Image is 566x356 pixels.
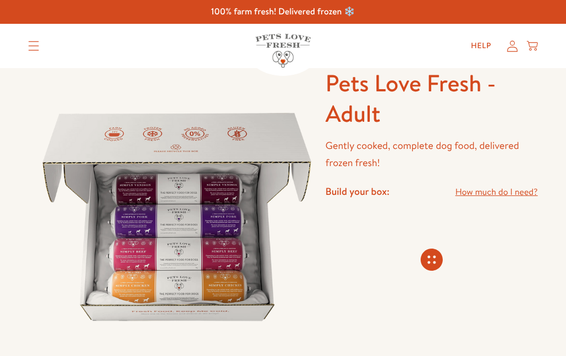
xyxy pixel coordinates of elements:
[19,32,48,60] summary: Translation missing: en.sections.header.menu
[326,68,538,128] h1: Pets Love Fresh - Adult
[326,185,390,198] h4: Build your box:
[421,249,443,271] svg: Connecting store
[462,35,500,57] a: Help
[455,185,538,200] a: How much do I need?
[326,137,538,171] p: Gently cooked, complete dog food, delivered frozen fresh!
[255,34,311,68] img: Pets Love Fresh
